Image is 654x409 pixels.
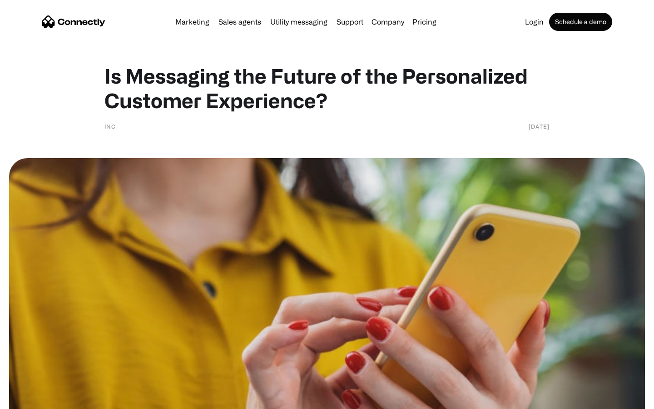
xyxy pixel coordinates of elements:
[18,393,54,406] ul: Language list
[333,18,367,25] a: Support
[215,18,265,25] a: Sales agents
[9,393,54,406] aside: Language selected: English
[521,18,547,25] a: Login
[104,122,116,131] div: Inc
[409,18,440,25] a: Pricing
[529,122,550,131] div: [DATE]
[372,15,404,28] div: Company
[549,13,612,31] a: Schedule a demo
[172,18,213,25] a: Marketing
[267,18,331,25] a: Utility messaging
[104,64,550,113] h1: Is Messaging the Future of the Personalized Customer Experience?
